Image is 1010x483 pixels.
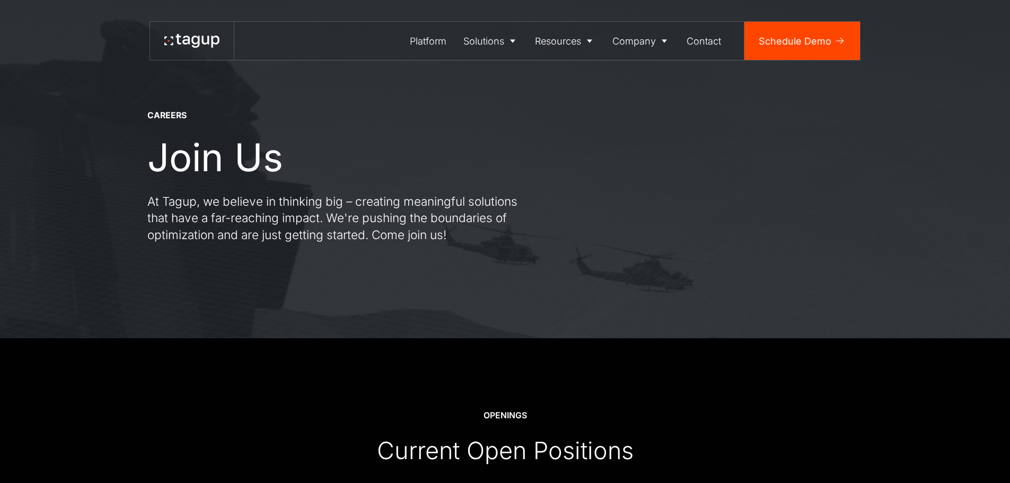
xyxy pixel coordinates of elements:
[463,34,504,48] div: Solutions
[147,193,529,243] p: At Tagup, we believe in thinking big – creating meaningful solutions that have a far-reaching imp...
[759,34,831,48] div: Schedule Demo
[410,34,446,48] div: Platform
[604,22,679,60] a: Company
[377,436,634,466] div: Current Open Positions
[484,410,527,421] div: OPENINGS
[147,136,283,179] h1: Join Us
[687,34,721,48] div: Contact
[535,34,581,48] div: Resources
[455,22,527,60] a: Solutions
[612,34,656,48] div: Company
[744,22,860,60] a: Schedule Demo
[679,22,730,60] a: Contact
[402,22,455,60] a: Platform
[147,110,187,121] div: CAREERS
[527,22,604,60] a: Resources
